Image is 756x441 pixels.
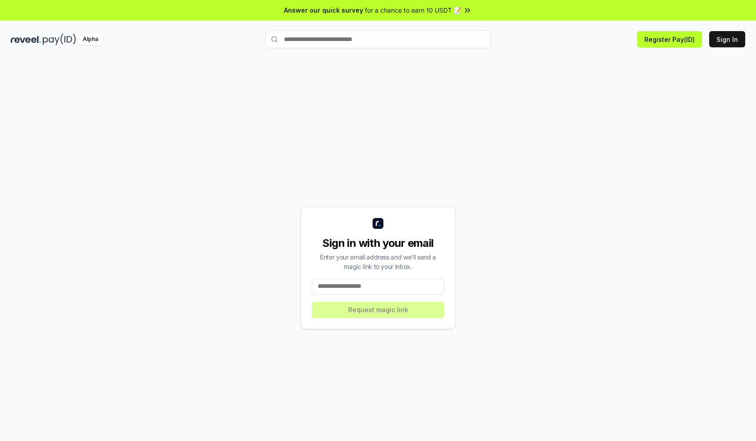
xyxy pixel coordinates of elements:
span: for a chance to earn 10 USDT 📝 [365,5,461,15]
div: Alpha [78,34,103,45]
div: Sign in with your email [312,236,444,250]
div: Enter your email address and we’ll send a magic link to your inbox. [312,252,444,271]
img: pay_id [43,34,76,45]
button: Sign In [709,31,745,47]
img: logo_small [373,218,383,229]
img: reveel_dark [11,34,41,45]
button: Register Pay(ID) [637,31,702,47]
span: Answer our quick survey [284,5,363,15]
